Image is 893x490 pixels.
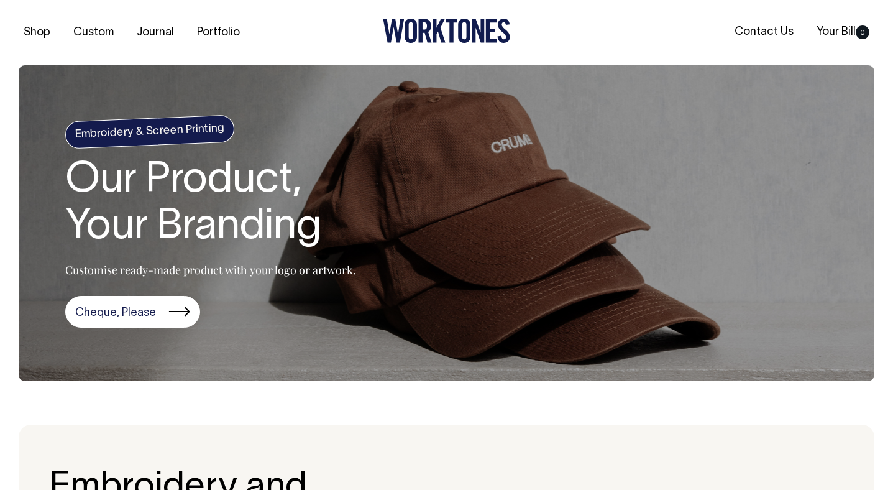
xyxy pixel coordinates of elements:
[812,22,874,42] a: Your Bill0
[65,262,356,277] p: Customise ready-made product with your logo or artwork.
[19,22,55,43] a: Shop
[68,22,119,43] a: Custom
[192,22,245,43] a: Portfolio
[65,296,200,328] a: Cheque, Please
[132,22,179,43] a: Journal
[856,25,869,39] span: 0
[65,115,235,149] h4: Embroidery & Screen Printing
[65,158,356,251] h1: Our Product, Your Branding
[730,22,799,42] a: Contact Us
